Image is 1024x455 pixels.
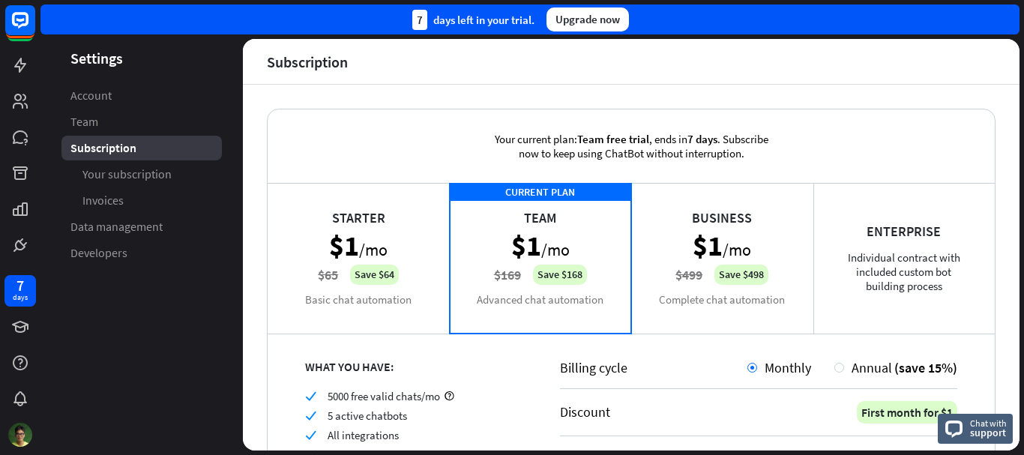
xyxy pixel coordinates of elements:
span: Annual [852,359,892,376]
span: Chat with [970,416,1007,430]
span: Data management [70,219,163,235]
a: Data management [61,214,222,239]
span: Developers [70,245,127,261]
span: Account [70,88,112,103]
div: Subscription [267,53,348,70]
a: Account [61,83,222,108]
div: Upgrade now [546,7,629,31]
button: Open LiveChat chat widget [12,6,57,51]
span: Invoices [82,193,124,208]
div: 7 [16,279,24,292]
span: Team free trial [577,132,649,146]
div: Your current plan: , ends in . Subscribe now to keep using ChatBot without interruption. [470,109,792,183]
div: Discount [560,403,610,421]
span: support [970,426,1007,439]
a: Team [61,109,222,134]
div: Billing cycle [560,359,747,376]
span: All integrations [328,428,399,442]
span: Subscription [70,140,136,156]
div: days left in your trial. [412,10,534,30]
div: days [13,292,28,303]
header: Settings [40,48,243,68]
span: Monthly [765,359,811,376]
span: (save 15%) [894,359,957,376]
span: 5 active chatbots [328,409,407,423]
i: check [305,430,316,441]
a: 7 days [4,275,36,307]
div: WHAT YOU HAVE: [305,359,522,374]
span: Team [70,114,98,130]
a: Invoices [61,188,222,213]
span: Your subscription [82,166,172,182]
div: First month for $1 [857,401,957,424]
a: Developers [61,241,222,265]
a: Your subscription [61,162,222,187]
i: check [305,410,316,421]
span: 5000 free valid chats/mo [328,389,440,403]
i: check [305,391,316,402]
div: 7 [412,10,427,30]
span: 7 days [687,132,717,146]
